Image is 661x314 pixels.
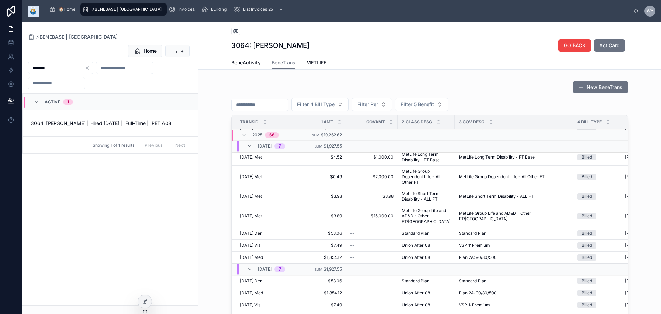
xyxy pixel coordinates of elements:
span: Filter 5 Benefit [401,101,434,108]
a: $7.49 [298,302,342,308]
span: -- [350,255,354,260]
span: $3.98 [298,194,342,199]
a: Billed [577,242,621,249]
span: 1 Amt [321,119,333,125]
a: [DATE] Den [240,231,290,236]
span: [PERSON_NAME] [625,302,658,308]
span: [DATE] Met [240,154,262,160]
div: Billed [581,254,592,261]
span: Standard Plan [402,231,429,236]
a: Billed [577,254,621,261]
a: Standard Plan [459,278,569,284]
a: [DATE] Vis [240,302,290,308]
span: -- [350,231,354,236]
div: Billed [581,290,592,296]
a: -- [350,255,394,260]
button: GO BACK [558,39,591,52]
button: + [165,45,190,57]
h1: 3064: [PERSON_NAME] [231,41,309,50]
span: Building [211,7,227,12]
div: 1 [67,99,69,105]
div: 7 [279,143,281,149]
a: Union After 08 [402,302,451,308]
span: 3 Cov Desc [459,119,484,125]
span: -- [350,302,354,308]
span: [DATE] Vis [240,243,260,248]
span: 🏠Home [59,7,75,12]
a: ⚡BENEBASE | [GEOGRAPHIC_DATA] [80,3,167,16]
span: CovAmt [366,119,385,125]
span: Union After 08 [402,255,430,260]
a: MetLife Group Dependent Life - All Other FT [459,174,569,180]
a: $1,000.00 [350,154,394,160]
span: MetLife Short Term Disability - ALL FT [459,194,534,199]
span: Union After 08 [402,302,430,308]
a: Plan 2A: 90/80/500 [459,290,569,296]
span: 2025 [252,132,262,138]
a: $2,000.00 [350,174,394,180]
span: [PERSON_NAME] [625,194,658,199]
span: Standard Plan [459,231,486,236]
a: Billed [577,213,621,219]
small: Sum [315,267,322,271]
a: List Invoices 25 [231,3,287,16]
span: -- [350,243,354,248]
a: $53.06 [298,278,342,284]
a: $3.98 [350,194,394,199]
a: Standard Plan [402,231,451,236]
span: List Invoices 25 [243,7,273,12]
small: Sum [312,133,319,137]
button: Select Button [291,98,349,111]
a: [DATE] Met [240,213,290,219]
span: Union After 08 [402,290,430,296]
a: VSP 1: Premium [459,302,569,308]
a: MetLife Group Life and AD&D - Other FT/[GEOGRAPHIC_DATA] [402,208,451,224]
a: MetLife Short Term Disability - ALL FT [402,191,451,202]
a: $7.49 [298,243,342,248]
button: New BeneTrans [573,81,628,93]
span: 2 Class Desc [402,119,432,125]
span: [PERSON_NAME] [625,243,658,248]
span: [DATE] Vis [240,302,260,308]
a: -- [350,231,394,236]
a: [DATE] Met [240,194,290,199]
span: MetLife Group Life and AD&D - Other FT/[GEOGRAPHIC_DATA] [459,211,569,222]
a: [DATE] Met [240,154,290,160]
span: Active [45,99,60,105]
span: [DATE] Den [240,231,262,236]
span: [DATE] Met [240,213,262,219]
a: ⚡BENEBASE | [GEOGRAPHIC_DATA] [28,33,118,40]
span: Home [144,48,157,54]
span: Plan 2A: 90/80/500 [459,290,497,296]
div: scrollable content [44,2,633,17]
span: MetLife Long Term Disability - FT Base [402,152,451,163]
span: -- [350,278,354,284]
span: MetLife Group Dependent Life - All Other FT [402,169,451,185]
button: Select Button [395,98,448,111]
div: Billed [581,154,592,160]
a: BeneTrans [272,57,295,70]
span: BeneTrans [272,59,295,66]
span: $1,854.12 [298,290,342,296]
span: -- [350,290,354,296]
a: VSP 1: Premium [459,243,569,248]
a: Billed [577,290,621,296]
a: [DATE] Met [240,174,290,180]
span: Invoices [178,7,195,12]
div: Billed [581,278,592,284]
span: Filter Per [357,101,378,108]
a: [DATE] Den [240,278,290,284]
span: ⚡BENEBASE | [GEOGRAPHIC_DATA] [36,33,118,40]
a: $1,854.12 [298,255,342,260]
span: MetLife Long Term Disability - FT Base [459,154,535,160]
button: Act Card [594,39,625,52]
a: Billed [577,302,621,308]
a: $0.49 [298,174,342,180]
span: Standard Plan [459,278,486,284]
